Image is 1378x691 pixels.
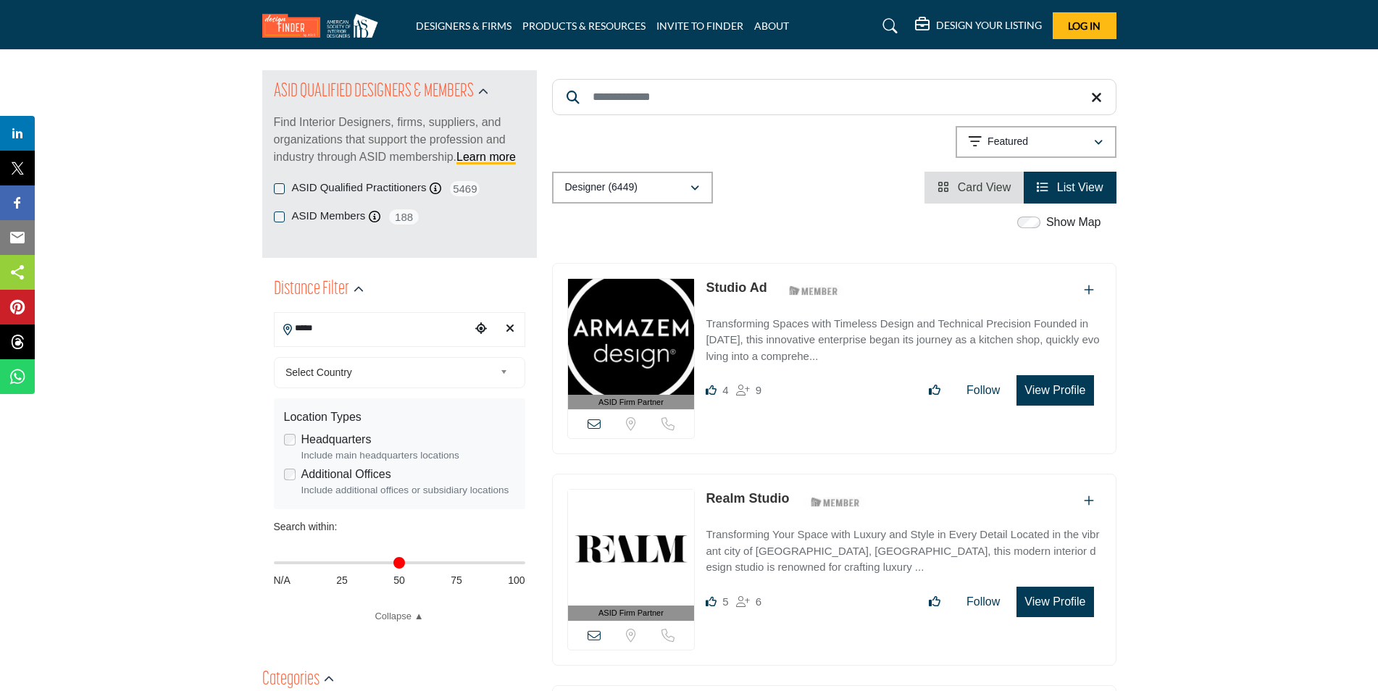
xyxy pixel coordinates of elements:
span: 5 [722,595,728,608]
a: Add To List [1084,495,1094,507]
a: Collapse ▲ [274,609,525,624]
label: ASID Qualified Practitioners [292,180,427,196]
div: Followers [736,382,761,399]
p: Realm Studio [706,489,789,508]
span: 50 [393,573,405,588]
label: Additional Offices [301,466,391,483]
button: Like listing [919,376,950,405]
span: ASID Firm Partner [598,396,664,409]
button: Like listing [919,587,950,616]
span: 25 [336,573,348,588]
label: Headquarters [301,431,372,448]
a: DESIGNERS & FIRMS [416,20,511,32]
li: Card View [924,172,1024,204]
label: Show Map [1046,214,1101,231]
img: Studio Ad [568,279,695,395]
input: ASID Qualified Practitioners checkbox [274,183,285,194]
i: Likes [706,385,717,395]
span: 100 [508,573,525,588]
div: Clear search location [499,314,521,345]
span: ASID Firm Partner [598,607,664,619]
div: Choose your current location [470,314,492,345]
button: Follow [957,376,1009,405]
p: Transforming Your Space with Luxury and Style in Every Detail Located in the vibrant city of [GEO... [706,527,1101,576]
p: Designer (6449) [565,180,638,195]
span: 4 [722,384,728,396]
a: ABOUT [754,20,789,32]
img: ASID Members Badge Icon [803,493,868,511]
img: Realm Studio [568,490,695,606]
p: Studio Ad [706,278,767,298]
a: View List [1037,181,1103,193]
div: Include main headquarters locations [301,448,515,463]
a: View Card [938,181,1011,193]
div: Include additional offices or subsidiary locations [301,483,515,498]
div: Search within: [274,519,525,535]
span: Card View [958,181,1011,193]
span: Log In [1068,20,1101,32]
i: Likes [706,596,717,607]
h5: DESIGN YOUR LISTING [936,19,1042,32]
a: ASID Firm Partner [568,279,695,410]
p: Transforming Spaces with Timeless Design and Technical Precision Founded in [DATE], this innovati... [706,316,1101,365]
span: N/A [274,573,291,588]
input: ASID Members checkbox [274,212,285,222]
a: Transforming Your Space with Luxury and Style in Every Detail Located in the vibrant city of [GEO... [706,518,1101,576]
label: ASID Members [292,208,366,225]
button: Designer (6449) [552,172,713,204]
button: Follow [957,587,1009,616]
div: Location Types [284,409,515,426]
button: Log In [1053,12,1116,39]
a: PRODUCTS & RESOURCES [522,20,646,32]
a: Realm Studio [706,491,789,506]
a: INVITE TO FINDER [656,20,743,32]
h2: ASID QUALIFIED DESIGNERS & MEMBERS [274,79,474,105]
span: 9 [756,384,761,396]
input: Search Location [275,314,470,343]
div: Followers [736,593,761,611]
p: Find Interior Designers, firms, suppliers, and organizations that support the profession and indu... [274,114,525,166]
span: List View [1057,181,1103,193]
span: Select Country [285,364,494,381]
p: Featured [987,135,1028,149]
li: List View [1024,172,1116,204]
a: Studio Ad [706,280,767,295]
div: DESIGN YOUR LISTING [915,17,1042,35]
h2: Distance Filter [274,277,349,303]
a: Search [869,14,907,38]
span: 188 [388,208,420,226]
span: 5469 [448,180,481,198]
img: Site Logo [262,14,385,38]
span: 6 [756,595,761,608]
button: Featured [956,126,1116,158]
a: Transforming Spaces with Timeless Design and Technical Precision Founded in [DATE], this innovati... [706,307,1101,365]
a: ASID Firm Partner [568,490,695,621]
input: Search Keyword [552,79,1116,115]
button: View Profile [1016,587,1093,617]
button: View Profile [1016,375,1093,406]
span: 75 [451,573,462,588]
img: ASID Members Badge Icon [781,282,846,300]
a: Learn more [456,151,516,163]
a: Add To List [1084,284,1094,296]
